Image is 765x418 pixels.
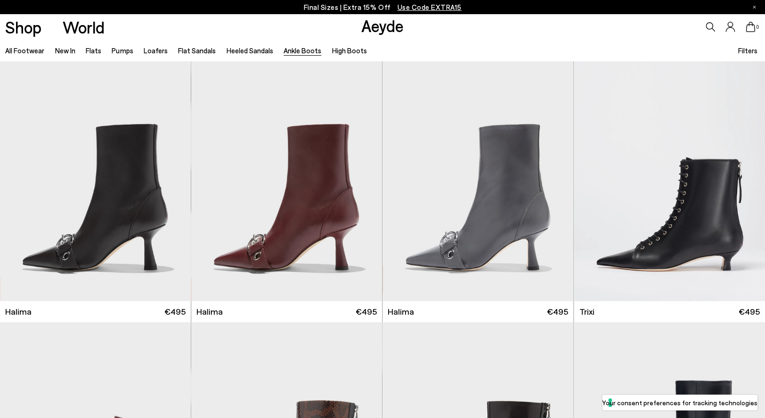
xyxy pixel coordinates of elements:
[574,61,765,301] div: 1 / 6
[579,306,594,318] span: Trixi
[164,306,186,318] span: €495
[304,1,462,13] p: Final Sizes | Extra 15% Off
[55,46,75,55] a: New In
[574,301,765,322] a: Trixi €495
[332,46,366,55] a: High Boots
[86,46,101,55] a: Flats
[574,61,765,301] img: Trixi Lace-Up Boots
[5,19,41,35] a: Shop
[397,3,461,11] span: Navigate to /collections/ss25-final-sizes
[574,61,765,301] a: Next slide Previous slide
[63,19,105,35] a: World
[191,301,382,322] a: Halima €495
[227,46,273,55] a: Heeled Sandals
[5,46,44,55] a: All Footwear
[547,306,568,318] span: €495
[112,46,133,55] a: Pumps
[382,61,573,301] a: Next slide Previous slide
[196,306,223,318] span: Halima
[382,301,573,322] a: Halima €495
[178,46,216,55] a: Flat Sandals
[191,61,382,301] div: 1 / 6
[191,61,382,301] img: Halima Eyelet Pointed Boots
[284,46,321,55] a: Ankle Boots
[746,22,755,32] a: 0
[602,394,757,410] button: Your consent preferences for tracking technologies
[361,16,404,35] a: Aeyde
[602,398,757,408] label: Your consent preferences for tracking technologies
[356,306,377,318] span: €495
[738,46,757,55] span: Filters
[5,306,32,318] span: Halima
[382,61,573,301] div: 1 / 6
[739,306,760,318] span: €495
[191,61,382,301] a: Next slide Previous slide
[382,61,573,301] img: Halima Eyelet Pointed Boots
[144,46,168,55] a: Loafers
[755,25,760,30] span: 0
[388,306,414,318] span: Halima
